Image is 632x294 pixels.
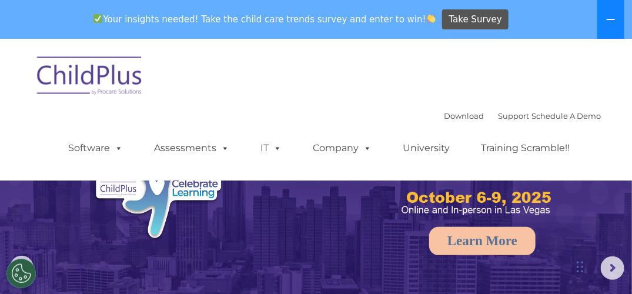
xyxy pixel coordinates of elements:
a: Support [499,111,530,121]
a: University [392,136,462,160]
img: ChildPlus by Procare Solutions [31,48,149,107]
a: IT [249,136,294,160]
a: Assessments [143,136,242,160]
button: Cookies Settings [6,259,36,288]
img: 👏 [427,14,436,23]
a: Schedule A Demo [532,111,601,121]
iframe: Chat Widget [440,167,632,294]
a: Download [444,111,484,121]
a: Company [302,136,384,160]
img: ✅ [93,14,102,23]
font: | [444,111,601,121]
a: Learn More [429,227,536,255]
a: Software [57,136,135,160]
span: Your insights needed! Take the child care trends survey and enter to win! [89,8,441,31]
span: Take Survey [449,9,502,30]
a: Take Survey [442,9,509,30]
div: Drag [577,249,584,285]
a: Training Scramble!! [470,136,582,160]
